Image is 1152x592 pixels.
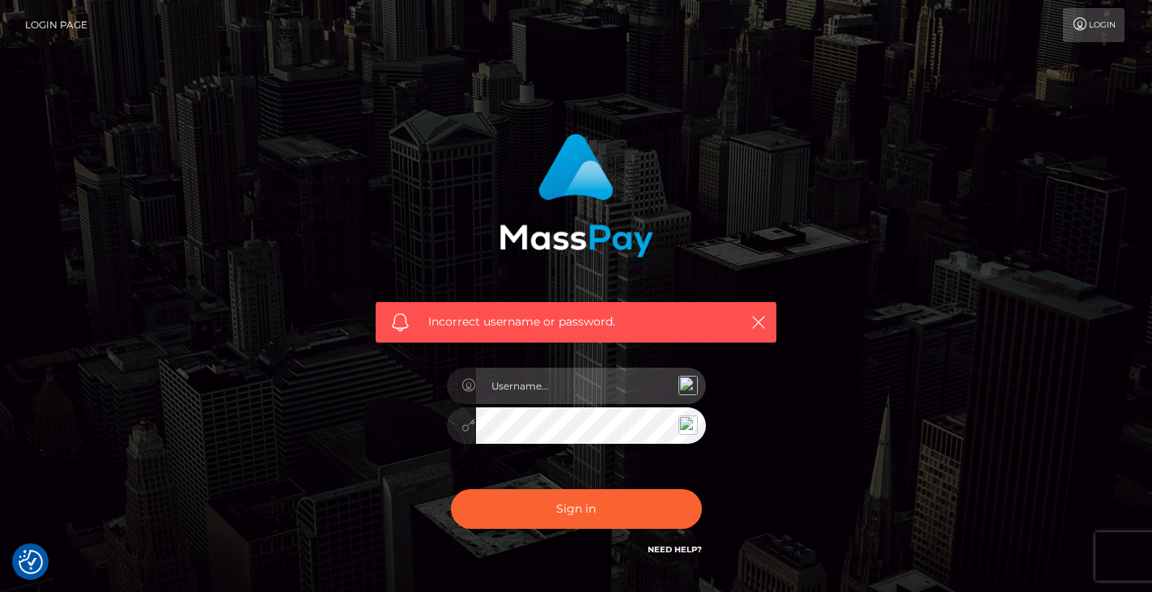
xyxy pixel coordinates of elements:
[25,8,87,42] a: Login Page
[1063,8,1124,42] a: Login
[451,489,702,529] button: Sign in
[499,134,653,258] img: MassPay Login
[678,376,698,395] img: npw-badge-icon-locked.svg
[476,368,706,404] input: Username...
[648,544,702,555] a: Need Help?
[678,415,698,435] img: npw-badge-icon-locked.svg
[19,550,43,574] button: Consent Preferences
[428,313,724,330] span: Incorrect username or password.
[19,550,43,574] img: Revisit consent button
